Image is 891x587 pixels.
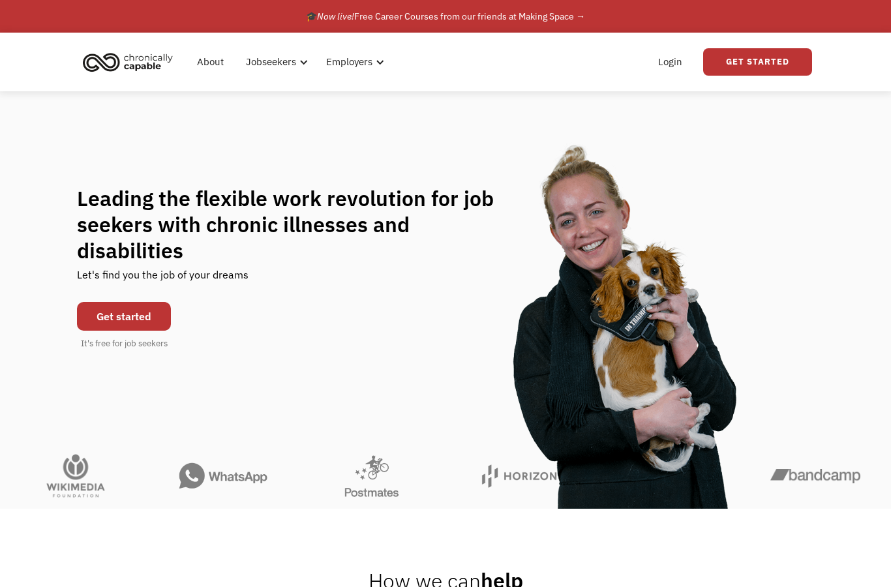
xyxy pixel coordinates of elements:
em: Now live! [317,10,354,22]
h1: Leading the flexible work revolution for job seekers with chronic illnesses and disabilities [77,185,519,263]
a: Get started [77,302,171,331]
div: It's free for job seekers [81,337,168,350]
div: Employers [326,54,372,70]
a: Login [650,41,690,83]
a: Get Started [703,48,812,76]
img: Chronically Capable logo [79,48,177,76]
div: Jobseekers [246,54,296,70]
div: 🎓 Free Career Courses from our friends at Making Space → [306,8,585,24]
a: About [189,41,232,83]
div: Let's find you the job of your dreams [77,263,249,295]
